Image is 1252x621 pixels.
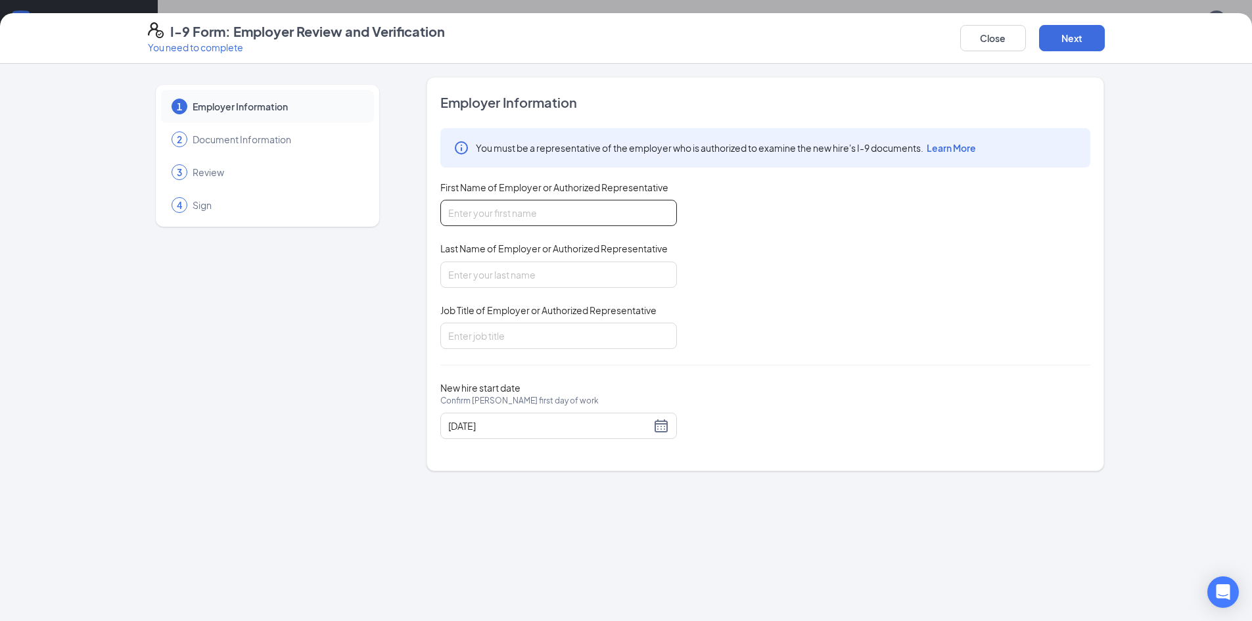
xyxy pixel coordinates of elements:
span: New hire start date [440,381,599,421]
h4: I-9 Form: Employer Review and Verification [170,22,445,41]
span: 4 [177,198,182,212]
span: Document Information [193,133,361,146]
button: Next [1039,25,1105,51]
svg: Info [453,140,469,156]
span: 3 [177,166,182,179]
span: Sign [193,198,361,212]
button: Close [960,25,1026,51]
a: Learn More [923,142,976,154]
span: Confirm [PERSON_NAME] first day of work [440,394,599,407]
span: Employer Information [193,100,361,113]
span: Review [193,166,361,179]
span: Last Name of Employer or Authorized Representative [440,242,668,255]
span: You must be a representative of the employer who is authorized to examine the new hire's I-9 docu... [476,141,976,154]
span: First Name of Employer or Authorized Representative [440,181,668,194]
span: Job Title of Employer or Authorized Representative [440,304,657,317]
input: Enter job title [440,323,677,349]
p: You need to complete [148,41,445,54]
span: Learn More [927,142,976,154]
input: Enter your last name [440,262,677,288]
span: 1 [177,100,182,113]
span: Employer Information [440,93,1090,112]
input: 08/26/2025 [448,419,651,433]
span: 2 [177,133,182,146]
svg: FormI9EVerifyIcon [148,22,164,38]
input: Enter your first name [440,200,677,226]
div: Open Intercom Messenger [1207,576,1239,608]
